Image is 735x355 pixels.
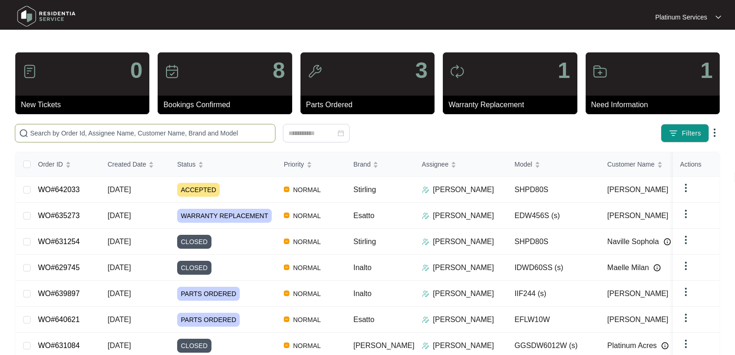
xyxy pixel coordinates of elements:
span: [PERSON_NAME] [353,342,415,349]
td: SHPD80S [507,229,600,255]
a: WO#631084 [38,342,80,349]
p: [PERSON_NAME] [433,314,494,325]
img: icon [22,64,37,79]
img: residentia service logo [14,2,79,30]
th: Created Date [100,152,170,177]
span: Inalto [353,264,371,271]
img: Assigner Icon [422,238,429,245]
img: filter icon [669,129,678,138]
span: WARRANTY REPLACEMENT [177,209,272,223]
img: Info icon [653,264,661,271]
p: [PERSON_NAME] [433,236,494,247]
span: Platinum Acres [607,340,657,351]
img: dropdown arrow [716,15,721,19]
input: Search by Order Id, Assignee Name, Customer Name, Brand and Model [30,128,271,138]
span: [DATE] [108,316,131,323]
span: [PERSON_NAME] [607,288,669,299]
span: Created Date [108,159,146,169]
p: New Tickets [21,99,149,110]
td: EDW456S (s) [507,203,600,229]
span: Stirling [353,186,376,194]
p: Platinum Services [655,13,707,22]
th: Actions [673,152,719,177]
p: [PERSON_NAME] [433,184,494,195]
p: 3 [415,59,428,82]
p: 8 [273,59,285,82]
p: 1 [558,59,570,82]
img: Vercel Logo [284,290,289,296]
span: [DATE] [108,238,131,245]
a: WO#640621 [38,316,80,323]
img: Vercel Logo [284,239,289,244]
img: dropdown arrow [680,234,691,245]
span: NORMAL [289,184,325,195]
img: Assigner Icon [422,264,429,271]
span: Stirling [353,238,376,245]
span: PARTS ORDERED [177,287,240,301]
td: IIF244 (s) [507,281,600,307]
span: Brand [353,159,371,169]
span: [PERSON_NAME] [607,184,669,195]
th: Status [170,152,276,177]
img: dropdown arrow [680,208,691,219]
span: Order ID [38,159,63,169]
th: Customer Name [600,152,693,177]
span: NORMAL [289,262,325,273]
a: WO#642033 [38,186,80,194]
img: dropdown arrow [680,312,691,323]
img: Assigner Icon [422,316,429,323]
p: 1 [700,59,713,82]
span: CLOSED [177,235,211,249]
img: Info icon [664,238,671,245]
span: [PERSON_NAME] [607,210,669,221]
a: WO#639897 [38,290,80,297]
span: ACCEPTED [177,183,220,197]
img: Vercel Logo [284,213,289,218]
p: [PERSON_NAME] [433,262,494,273]
img: icon [165,64,179,79]
td: EFLW10W [507,307,600,333]
span: [DATE] [108,212,131,219]
span: Status [177,159,196,169]
td: SHPD80S [507,177,600,203]
img: Vercel Logo [284,187,289,192]
p: Need Information [591,99,720,110]
span: Naville Sophola [607,236,659,247]
th: Order ID [31,152,100,177]
img: dropdown arrow [709,127,720,138]
img: Vercel Logo [284,265,289,270]
img: dropdown arrow [680,260,691,271]
p: 0 [130,59,143,82]
span: CLOSED [177,261,211,275]
a: WO#635273 [38,212,80,219]
img: dropdown arrow [680,338,691,349]
span: Priority [284,159,304,169]
span: NORMAL [289,210,325,221]
p: [PERSON_NAME] [433,210,494,221]
span: Maelle Milan [607,262,649,273]
span: Esatto [353,212,374,219]
img: Assigner Icon [422,342,429,349]
p: Bookings Confirmed [163,99,292,110]
img: Assigner Icon [422,290,429,297]
img: Assigner Icon [422,212,429,219]
th: Assignee [415,152,507,177]
span: [DATE] [108,342,131,349]
span: Inalto [353,290,371,297]
img: Vercel Logo [284,316,289,322]
td: IDWD60SS (s) [507,255,600,281]
span: [DATE] [108,264,131,271]
th: Brand [346,152,415,177]
span: PARTS ORDERED [177,313,240,327]
span: NORMAL [289,340,325,351]
span: NORMAL [289,236,325,247]
img: dropdown arrow [680,182,691,194]
th: Priority [276,152,346,177]
span: [PERSON_NAME] [607,314,669,325]
th: Model [507,152,600,177]
span: CLOSED [177,339,211,353]
span: [DATE] [108,290,131,297]
img: icon [593,64,607,79]
p: [PERSON_NAME] [433,288,494,299]
span: NORMAL [289,288,325,299]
